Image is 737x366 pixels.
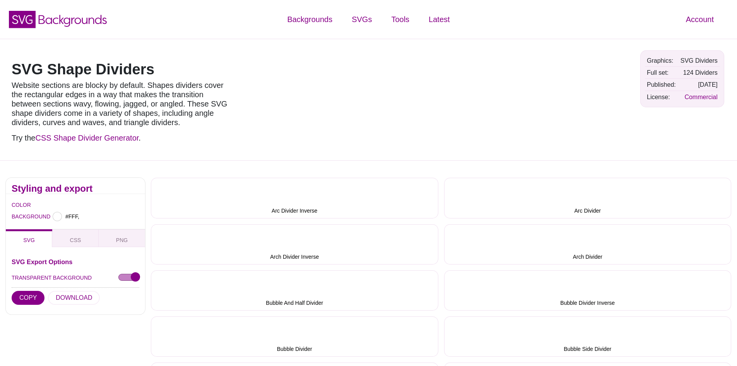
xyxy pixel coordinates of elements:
button: Bubble Divider [151,316,438,357]
button: CSS [52,229,99,247]
td: Graphics: [645,55,678,66]
label: BACKGROUND [12,211,21,222]
a: Backgrounds [277,8,342,31]
h3: SVG Export Options [12,259,139,265]
a: CSS Shape Divider Generator [36,134,139,142]
button: Bubble Divider Inverse [444,270,732,311]
button: Bubble And Half Divider [151,270,438,311]
td: Full set: [645,67,678,78]
span: PNG [116,237,128,243]
label: COLOR [12,200,21,210]
a: Account [676,8,723,31]
button: Arc Divider [444,178,732,218]
span: CSS [70,237,81,243]
p: Website sections are blocky by default. Shapes dividers cover the rectangular edges in a way that... [12,81,232,127]
a: SVGs [342,8,381,31]
h2: Styling and export [12,186,139,192]
td: [DATE] [679,79,720,90]
button: DOWNLOAD [48,291,100,305]
button: Arc Divider Inverse [151,178,438,218]
button: PNG [99,229,145,247]
button: Arch Divider [444,224,732,265]
td: Published: [645,79,678,90]
td: 124 Dividers [679,67,720,78]
h1: SVG Shape Dividers [12,62,232,77]
td: SVG Dividers [679,55,720,66]
td: License: [645,91,678,103]
button: Arch Divider Inverse [151,224,438,265]
p: Try the . [12,133,232,143]
button: COPY [12,291,44,305]
a: Latest [419,8,459,31]
a: Commercial [684,94,717,100]
a: Tools [381,8,419,31]
label: TRANSPARENT BACKGROUND [12,273,92,283]
button: Bubble Side Divider [444,316,732,357]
